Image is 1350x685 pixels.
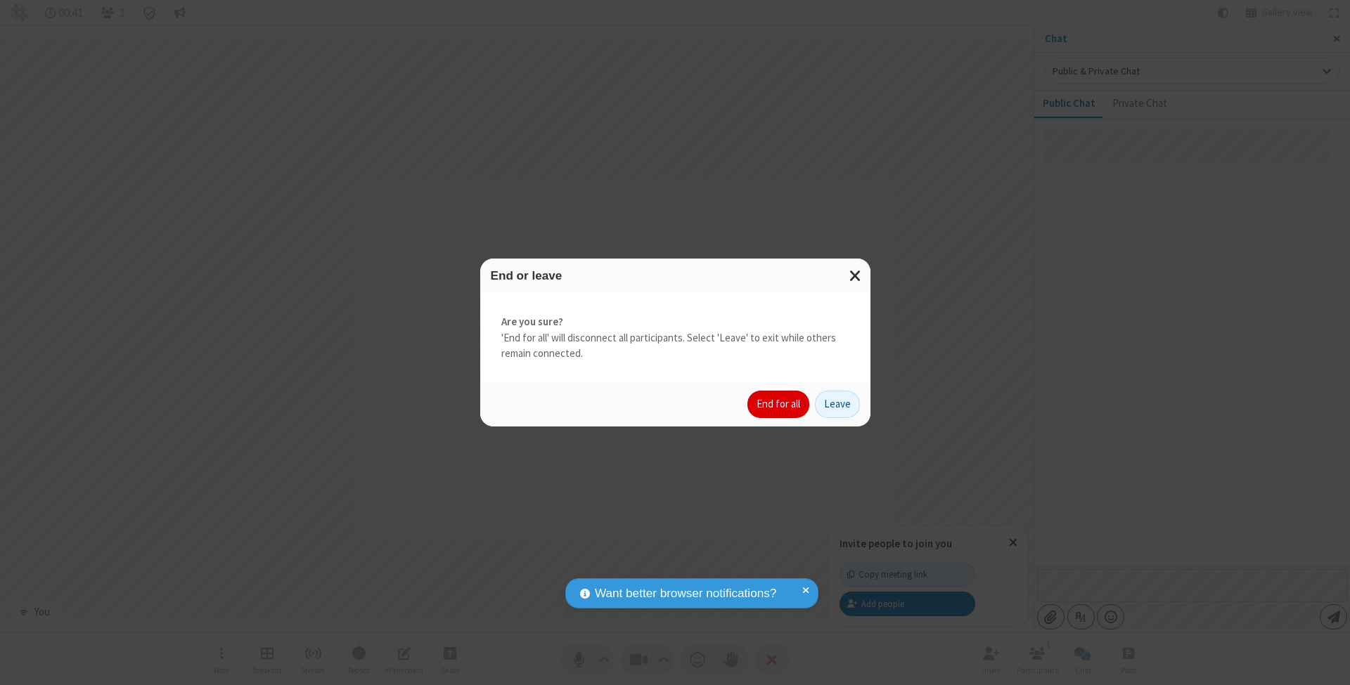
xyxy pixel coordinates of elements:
[501,314,849,330] strong: Are you sure?
[480,293,870,383] div: 'End for all' will disconnect all participants. Select 'Leave' to exit while others remain connec...
[747,391,809,419] button: End for all
[815,391,860,419] button: Leave
[491,269,860,282] h3: End or leave
[841,259,870,293] button: Close modal
[595,585,776,603] span: Want better browser notifications?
